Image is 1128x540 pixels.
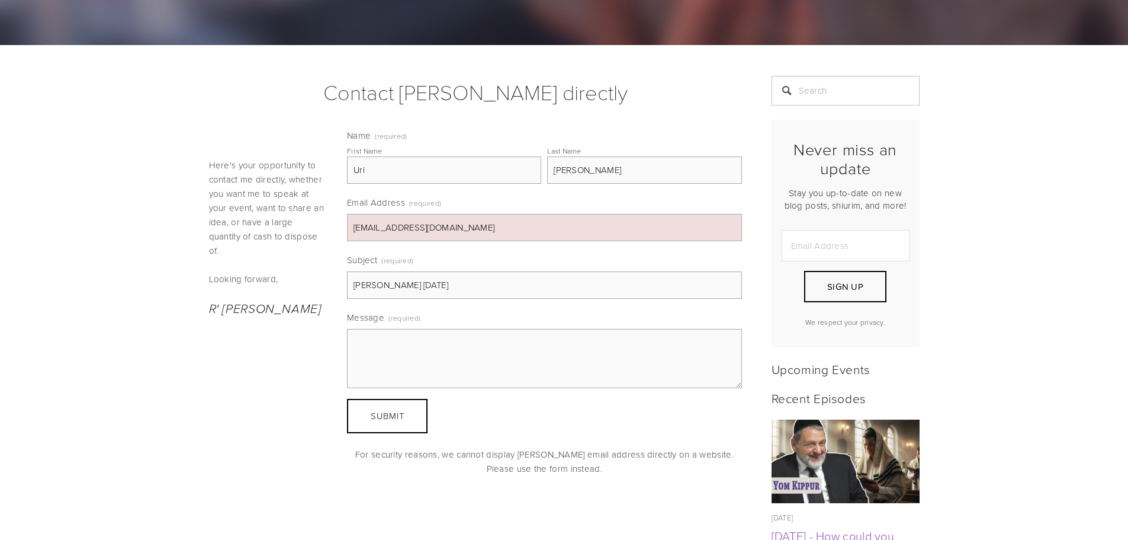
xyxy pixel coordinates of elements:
[371,410,404,422] span: Submit
[347,196,405,209] span: Email Address
[209,158,327,258] p: Here's your opportunity to contact me directly, whether you want me to speak at your event, want ...
[388,309,420,327] span: (required)
[209,272,327,286] p: Looking forward,
[772,420,920,503] a: Yom Kippur - How could you eat?
[827,280,863,293] span: Sign Up
[209,76,742,108] h1: Contact [PERSON_NAME] directly
[772,391,920,405] h2: Recent Episodes
[347,448,742,476] p: For security reasons, we cannot display [PERSON_NAME] email address directly on a website. Please...
[782,317,910,327] p: We respect your privacy.
[772,76,920,106] input: Search
[782,140,910,178] h2: Never miss an update
[804,271,886,302] button: Sign Up
[347,311,384,324] span: Message
[772,512,793,523] time: [DATE]
[347,129,371,142] span: Name
[375,133,407,140] span: (required)
[782,230,910,261] input: Email Address
[772,362,920,376] h2: Upcoming Events
[547,146,581,156] div: Last Name
[381,252,413,269] span: (required)
[347,254,377,266] span: Subject
[209,302,322,317] em: R' [PERSON_NAME]
[782,187,910,212] p: Stay you up-to-date on new blog posts, shiurim, and more!
[409,194,441,212] span: (required)
[347,399,428,433] button: SubmitSubmit
[347,146,382,156] div: First Name
[771,420,920,503] img: Yom Kippur - How could you eat?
